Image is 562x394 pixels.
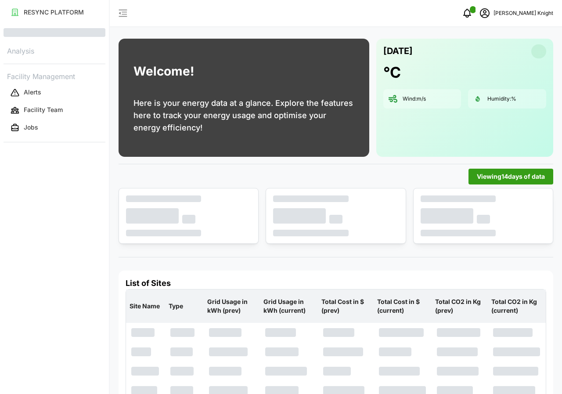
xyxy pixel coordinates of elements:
[320,290,372,322] p: Total Cost in $ (prev)
[4,4,105,20] button: RESYNC PLATFORM
[433,290,486,322] p: Total CO2 in Kg (prev)
[383,63,401,82] h1: °C
[4,119,105,137] a: Jobs
[167,295,202,318] p: Type
[490,290,544,322] p: Total CO2 in Kg (current)
[133,97,354,134] p: Here is your energy data at a glance. Explore the features here to track your energy usage and op...
[476,4,494,22] button: schedule
[133,62,194,81] h1: Welcome!
[4,120,105,136] button: Jobs
[468,169,553,184] button: Viewing14days of data
[4,84,105,101] a: Alerts
[403,95,426,103] p: Wind: m/s
[128,295,163,318] p: Site Name
[383,44,413,58] p: [DATE]
[4,85,105,101] button: Alerts
[4,44,105,57] p: Analysis
[4,69,105,82] p: Facility Management
[458,4,476,22] button: notifications
[4,101,105,119] a: Facility Team
[24,123,38,132] p: Jobs
[487,95,516,103] p: Humidity: %
[24,105,63,114] p: Facility Team
[24,88,41,97] p: Alerts
[205,290,258,322] p: Grid Usage in kWh (prev)
[4,102,105,118] button: Facility Team
[126,278,546,289] h4: List of Sites
[24,8,84,17] p: RESYNC PLATFORM
[375,290,430,322] p: Total Cost in $ (current)
[4,4,105,21] a: RESYNC PLATFORM
[262,290,316,322] p: Grid Usage in kWh (current)
[477,169,545,184] span: Viewing 14 days of data
[494,9,553,18] p: [PERSON_NAME] Knight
